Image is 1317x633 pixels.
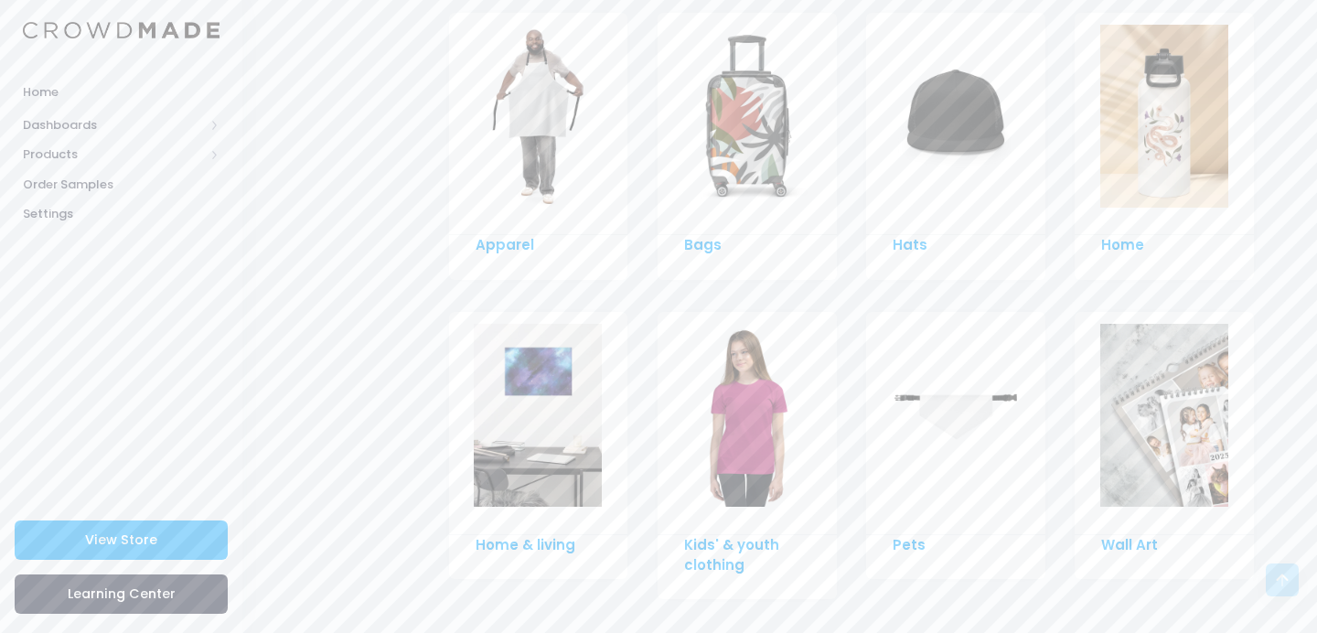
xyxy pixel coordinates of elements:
[85,531,157,549] span: View Store
[23,205,219,223] span: Settings
[15,574,228,614] a: Learning Center
[893,235,927,254] a: Hats
[68,585,176,603] span: Learning Center
[23,116,204,134] span: Dashboards
[893,535,926,554] a: Pets
[23,83,219,102] span: Home
[476,235,534,254] a: Apparel
[23,145,204,164] span: Products
[23,22,219,39] img: Logo
[476,535,575,554] a: Home & living
[1101,535,1158,554] a: Wall Art
[23,176,219,194] span: Order Samples
[684,535,779,574] a: Kids' & youth clothing
[684,235,722,254] a: Bags
[15,520,228,560] a: View Store
[1101,235,1144,254] a: Home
